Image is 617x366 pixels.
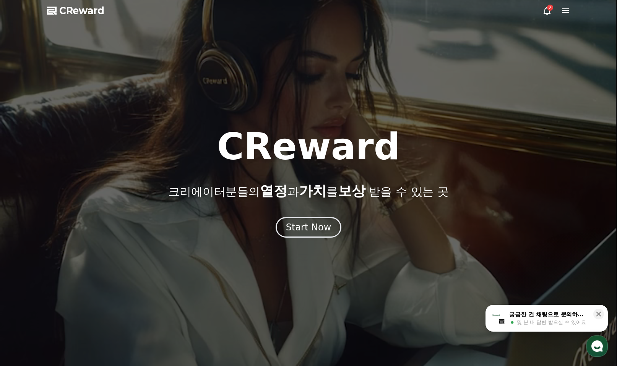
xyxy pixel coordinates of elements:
[286,221,331,233] div: Start Now
[338,183,365,199] span: 보상
[168,183,449,199] p: 크리에이터분들의 과 를 받을 수 있는 곳
[260,183,287,199] span: 열정
[299,183,326,199] span: 가치
[542,6,552,15] a: 2
[217,128,400,165] h1: CReward
[276,217,342,238] button: Start Now
[547,5,553,11] div: 2
[47,5,104,17] a: CReward
[59,5,104,17] span: CReward
[276,225,342,232] a: Start Now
